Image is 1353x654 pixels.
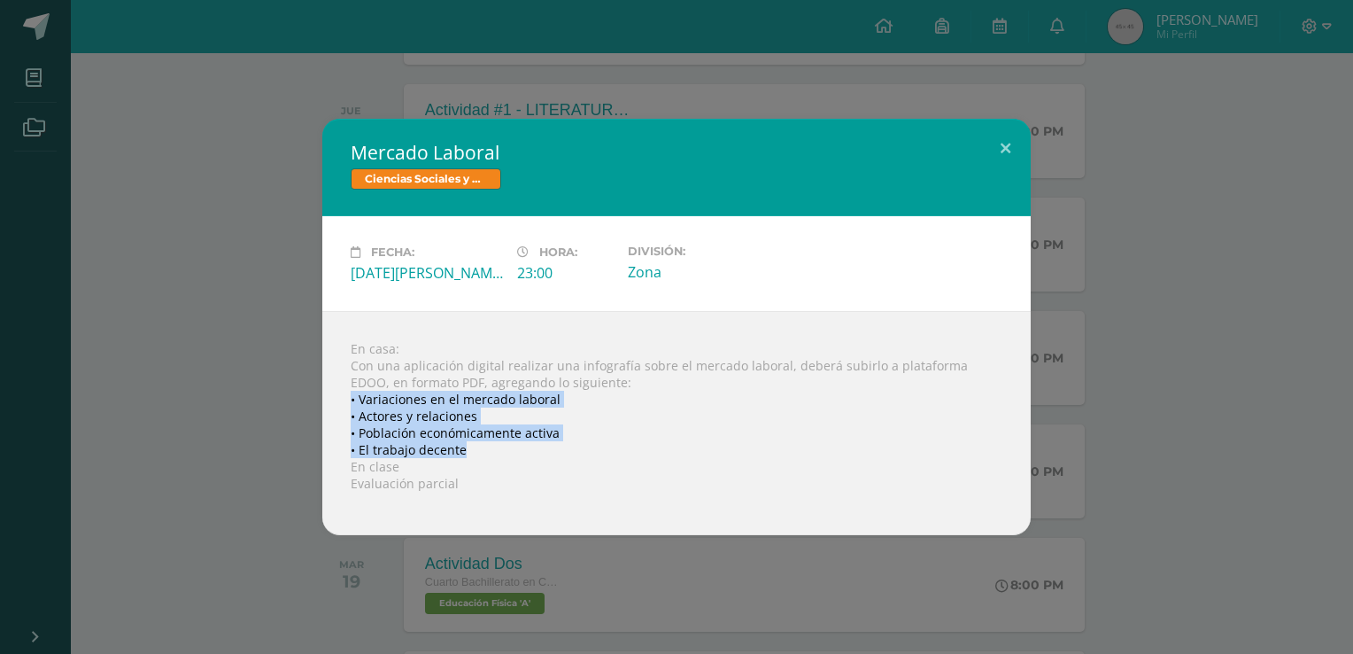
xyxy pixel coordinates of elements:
[322,311,1031,535] div: En casa: Con una aplicación digital realizar una infografía sobre el mercado laboral, deberá subi...
[351,168,501,190] span: Ciencias Sociales y Formación Ciudadana
[371,245,414,259] span: Fecha:
[517,263,614,283] div: 23:00
[628,262,780,282] div: Zona
[539,245,577,259] span: Hora:
[980,119,1031,179] button: Close (Esc)
[628,245,780,258] label: División:
[351,263,503,283] div: [DATE][PERSON_NAME]
[351,140,1002,165] h2: Mercado Laboral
